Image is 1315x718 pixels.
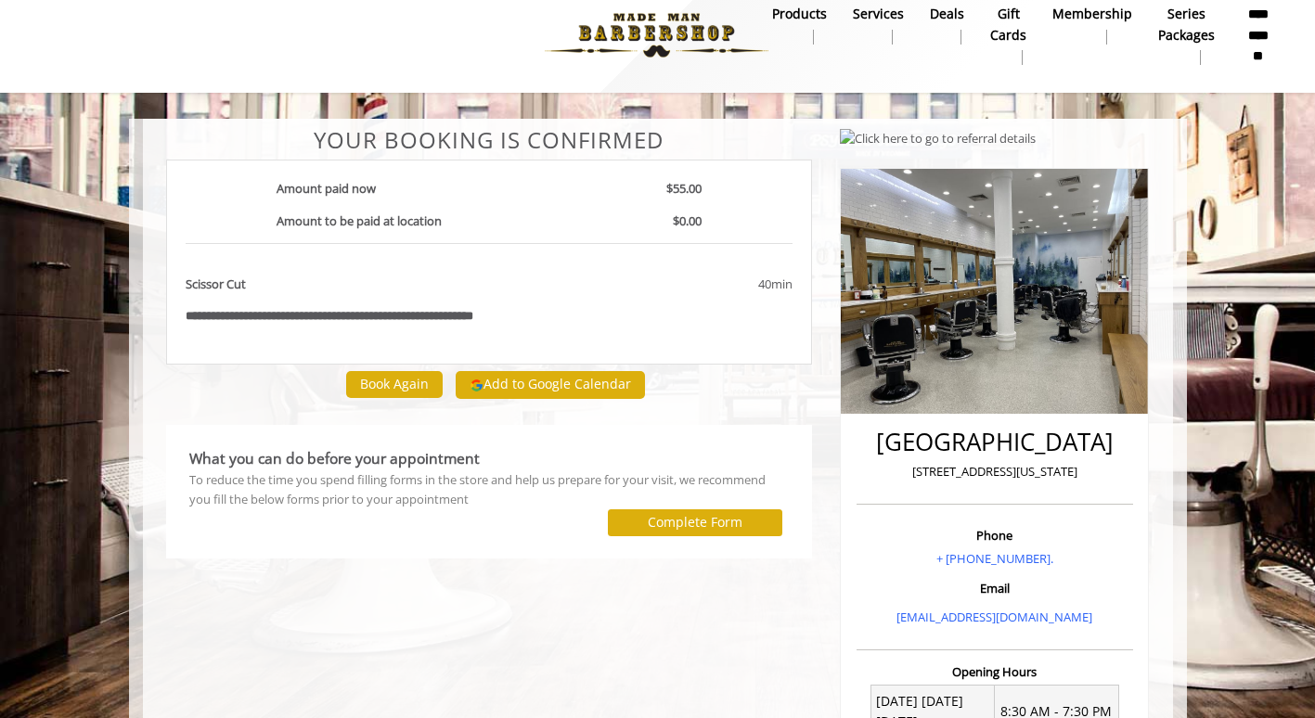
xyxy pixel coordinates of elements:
[861,582,1128,595] h3: Email
[673,212,702,229] b: $0.00
[346,371,443,398] button: Book Again
[277,212,442,229] b: Amount to be paid at location
[189,470,790,509] div: To reduce the time you spend filling forms in the store and help us prepare for your visit, we re...
[861,462,1128,481] p: [STREET_ADDRESS][US_STATE]
[277,180,376,197] b: Amount paid now
[990,4,1026,45] b: gift cards
[666,180,702,197] b: $55.00
[896,609,1092,625] a: [EMAIL_ADDRESS][DOMAIN_NAME]
[1145,1,1228,70] a: Series packagesSeries packages
[1158,4,1215,45] b: Series packages
[166,128,813,152] center: Your Booking is confirmed
[186,275,246,294] b: Scissor Cut
[840,1,917,49] a: ServicesServices
[861,529,1128,542] h3: Phone
[857,665,1133,678] h3: Opening Hours
[930,4,964,24] b: Deals
[648,515,742,530] label: Complete Form
[977,1,1039,70] a: Gift cardsgift cards
[609,275,793,294] div: 40min
[936,550,1053,567] a: + [PHONE_NUMBER].
[840,129,1036,148] img: Click here to go to referral details
[189,448,480,468] b: What you can do before your appointment
[917,1,977,49] a: DealsDeals
[1052,4,1132,24] b: Membership
[1039,1,1145,49] a: MembershipMembership
[456,371,645,399] button: Add to Google Calendar
[608,509,782,536] button: Complete Form
[772,4,827,24] b: products
[853,4,904,24] b: Services
[759,1,840,49] a: Productsproducts
[861,429,1128,455] h2: [GEOGRAPHIC_DATA]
